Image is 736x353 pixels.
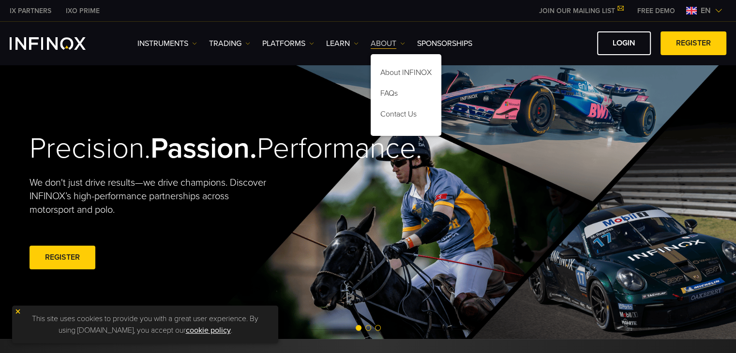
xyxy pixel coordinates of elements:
[371,85,441,105] a: FAQs
[371,38,405,49] a: ABOUT
[375,325,381,331] span: Go to slide 3
[30,131,334,166] h2: Precision. Performance.
[137,38,197,49] a: Instruments
[186,325,231,335] a: cookie policy
[630,6,682,16] a: INFINOX MENU
[371,64,441,85] a: About INFINOX
[697,5,715,16] span: en
[262,38,314,49] a: PLATFORMS
[371,105,441,126] a: Contact Us
[532,7,630,15] a: JOIN OUR MAILING LIST
[17,310,273,338] p: This site uses cookies to provide you with a great user experience. By using [DOMAIN_NAME], you a...
[59,6,107,16] a: INFINOX
[356,325,361,331] span: Go to slide 1
[15,308,21,315] img: yellow close icon
[2,6,59,16] a: INFINOX
[150,131,257,166] strong: Passion.
[326,38,359,49] a: Learn
[30,176,273,217] p: We don't just drive results—we drive champions. Discover INFINOX’s high-performance partnerships ...
[209,38,250,49] a: TRADING
[365,325,371,331] span: Go to slide 2
[30,246,95,269] a: REGISTER
[417,38,472,49] a: SPONSORSHIPS
[10,37,108,50] a: INFINOX Logo
[597,31,651,55] a: LOGIN
[661,31,726,55] a: REGISTER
